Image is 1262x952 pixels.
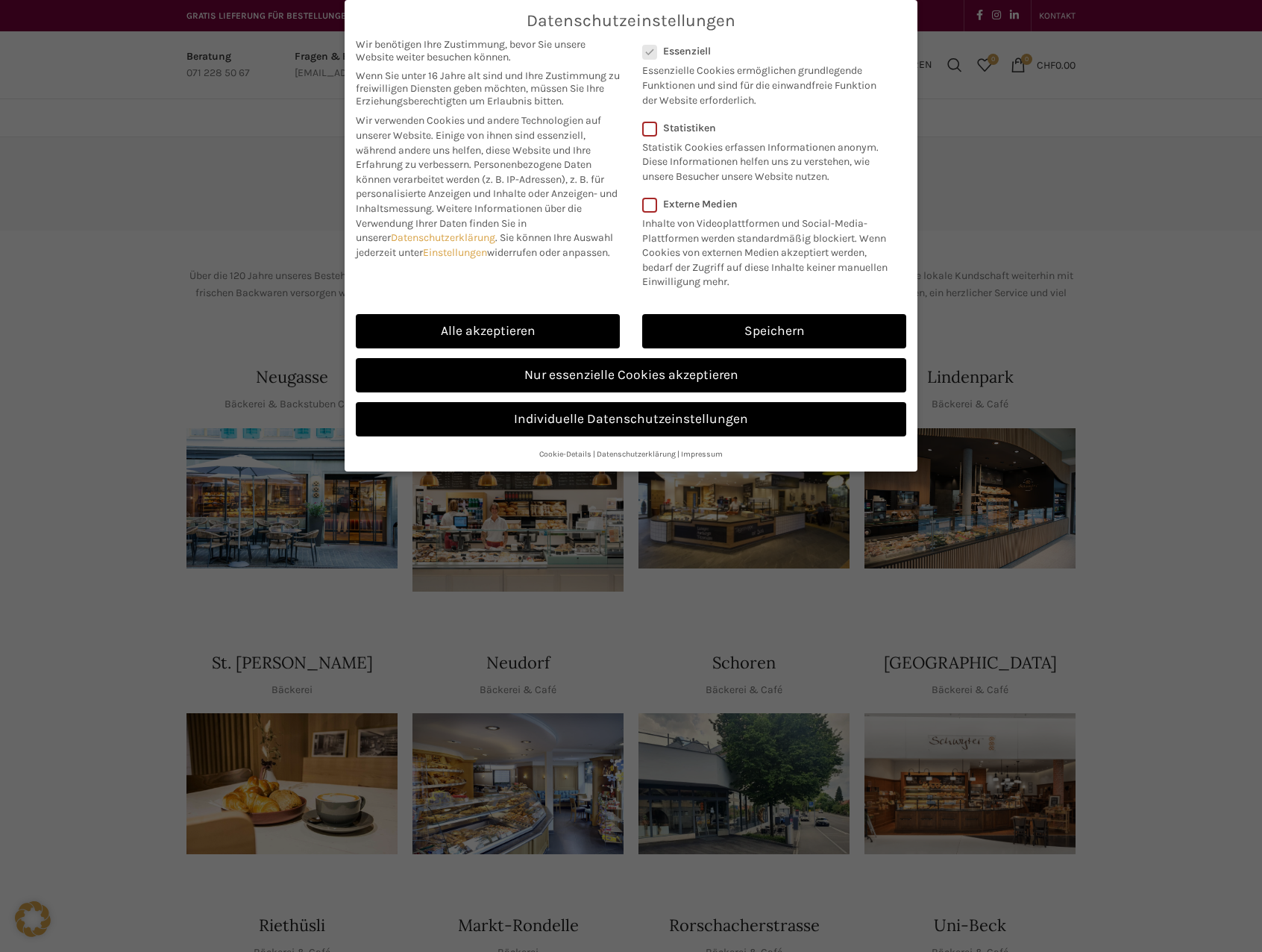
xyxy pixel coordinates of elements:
[356,114,601,171] span: Wir verwenden Cookies und andere Technologien auf unserer Website. Einige von ihnen sind essenzie...
[391,231,495,244] a: Datenschutzerklärung
[356,314,620,348] a: Alle akzeptieren
[681,449,723,459] a: Impressum
[527,11,735,31] span: Datenschutzeinstellungen
[642,57,887,107] p: Essenzielle Cookies ermöglichen grundlegende Funktionen und sind für die einwandfreie Funktion de...
[597,449,676,459] a: Datenschutzerklärung
[642,314,906,348] a: Speichern
[539,449,591,459] a: Cookie-Details
[356,358,906,392] a: Nur essenzielle Cookies akzeptieren
[356,69,620,107] span: Wenn Sie unter 16 Jahre alt sind und Ihre Zustimmung zu freiwilligen Diensten geben möchten, müss...
[356,202,582,244] span: Weitere Informationen über die Verwendung Ihrer Daten finden Sie in unserer .
[356,158,618,215] span: Personenbezogene Daten können verarbeitet werden (z. B. IP-Adressen), z. B. für personalisierte A...
[642,210,897,289] p: Inhalte von Videoplattformen und Social-Media-Plattformen werden standardmäßig blockiert. Wenn Co...
[642,45,887,57] label: Essenziell
[642,122,887,134] label: Statistiken
[356,38,620,63] span: Wir benötigen Ihre Zustimmung, bevor Sie unsere Website weiter besuchen können.
[642,134,887,184] p: Statistik Cookies erfassen Informationen anonym. Diese Informationen helfen uns zu verstehen, wie...
[423,246,487,259] a: Einstellungen
[356,231,613,259] span: Sie können Ihre Auswahl jederzeit unter widerrufen oder anpassen.
[356,402,906,436] a: Individuelle Datenschutzeinstellungen
[642,198,897,210] label: Externe Medien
